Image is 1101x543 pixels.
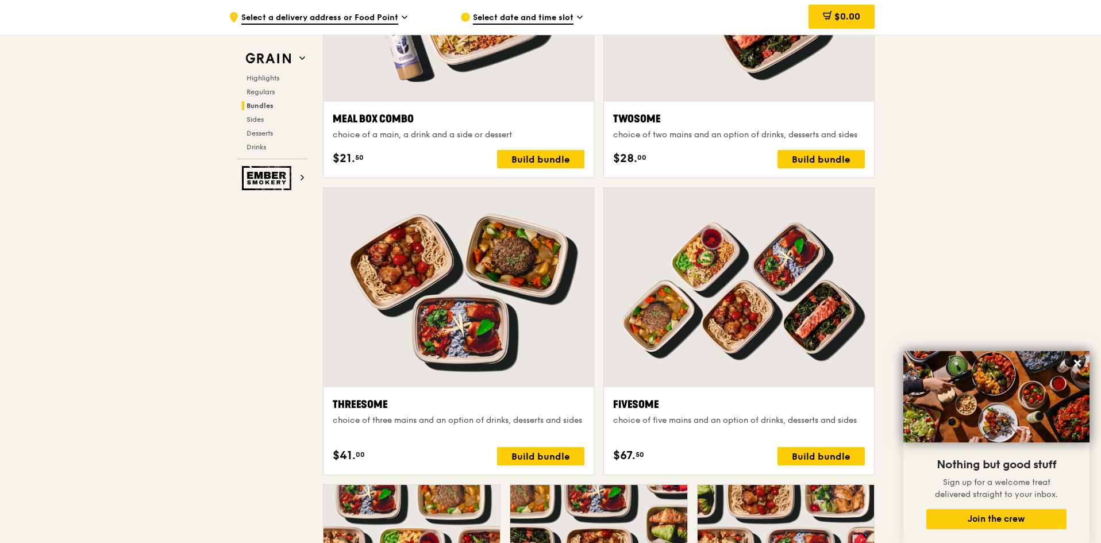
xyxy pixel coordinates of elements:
span: $41. [333,447,356,464]
div: Build bundle [777,150,865,168]
span: Desserts [247,129,273,137]
span: Select date and time slot [473,12,573,25]
span: $0.00 [834,11,860,22]
span: 00 [356,450,365,459]
span: Regulars [247,88,275,96]
div: Build bundle [497,150,584,168]
div: Fivesome [613,396,865,413]
span: Sides [247,115,264,124]
div: choice of three mains and an option of drinks, desserts and sides [333,415,584,426]
div: choice of two mains and an option of drinks, desserts and sides [613,129,865,141]
span: $21. [333,150,355,167]
span: 50 [636,450,644,459]
span: 50 [355,153,364,162]
span: $28. [613,150,637,167]
span: Highlights [247,74,279,82]
button: Close [1068,354,1087,372]
div: Meal Box Combo [333,111,584,127]
span: Bundles [247,102,274,110]
span: Drinks [247,143,266,151]
div: Threesome [333,396,584,413]
span: Nothing but good stuff [937,458,1056,472]
button: Join the crew [926,509,1067,529]
span: 00 [637,153,646,162]
div: Twosome [613,111,865,127]
div: Build bundle [497,447,584,465]
span: $67. [613,447,636,464]
div: Build bundle [777,447,865,465]
img: Ember Smokery web logo [242,166,295,190]
span: Select a delivery address or Food Point [241,12,398,25]
div: choice of five mains and an option of drinks, desserts and sides [613,415,865,426]
div: choice of a main, a drink and a side or dessert [333,129,584,141]
img: Grain web logo [242,48,295,69]
img: DSC07876-Edit02-Large.jpeg [903,351,1090,442]
span: Sign up for a welcome treat delivered straight to your inbox. [935,477,1058,499]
